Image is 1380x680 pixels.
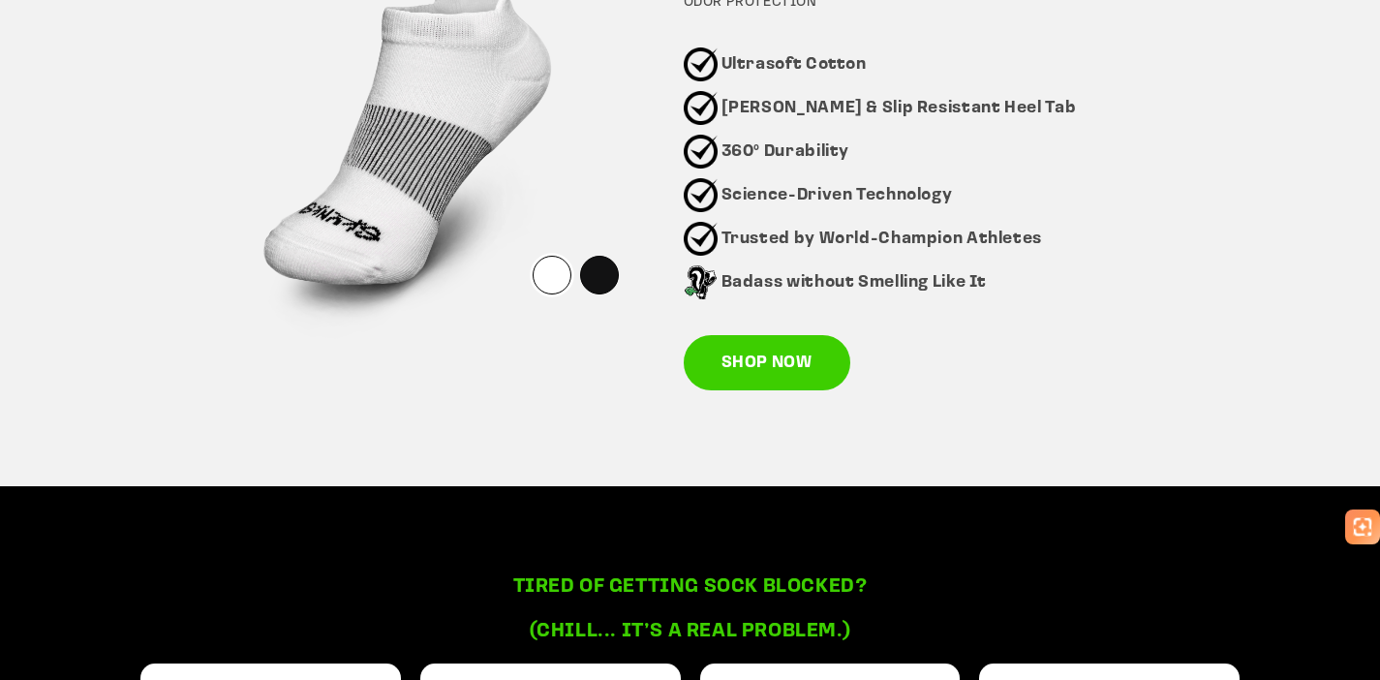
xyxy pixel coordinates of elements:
[721,231,1042,247] strong: Trusted by World-Champion Athletes
[376,619,1005,644] h3: (chill... It’s a real problem.)
[376,574,1005,600] h3: Tired of getting sock blocked?
[721,56,867,73] strong: Ultrasoft Cotton
[721,274,988,291] strong: Badass without Smelling Like It
[721,187,953,203] strong: Science-Driven Technology
[721,100,1077,116] strong: [PERSON_NAME] & Slip Resistant Heel Tab
[684,335,850,391] a: SHOP NOW
[721,143,849,160] strong: 360° Durability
